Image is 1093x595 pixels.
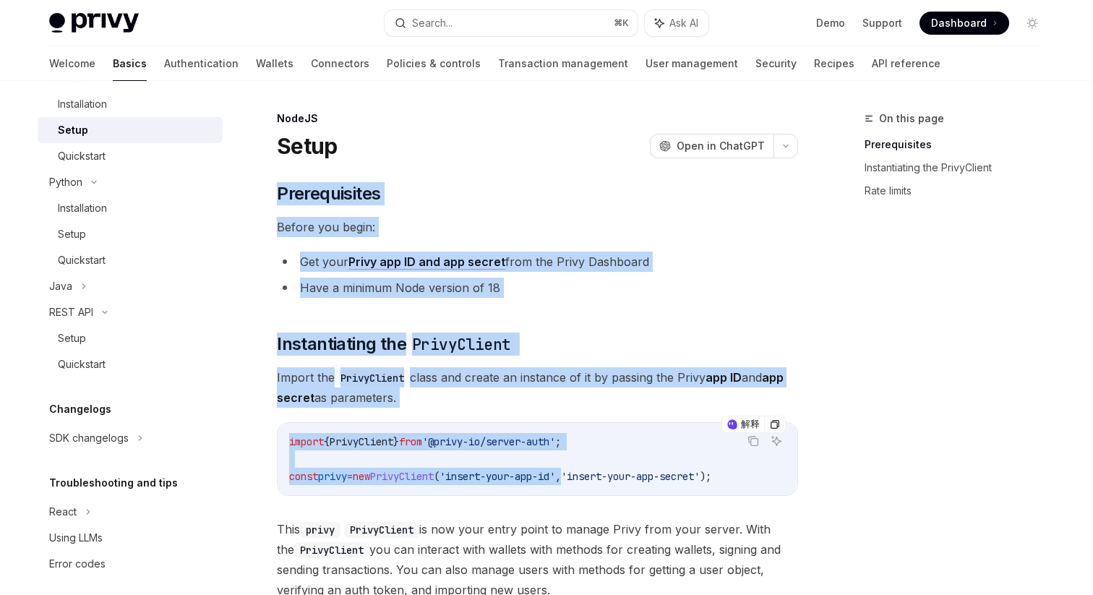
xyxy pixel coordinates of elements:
span: ; [555,435,561,448]
a: Instantiating the PrivyClient [865,156,1055,179]
a: Authentication [164,46,239,81]
button: Search...⌘K [385,10,638,36]
span: } [393,435,399,448]
code: PrivyClient [406,333,516,356]
a: Rate limits [865,179,1055,202]
span: PrivyClient [370,470,434,483]
a: Recipes [814,46,854,81]
div: Using LLMs [49,529,103,547]
div: Setup [58,121,88,139]
a: Policies & controls [387,46,481,81]
a: Wallets [256,46,293,81]
div: Quickstart [58,147,106,165]
li: Have a minimum Node version of 18 [277,278,798,298]
a: Support [862,16,902,30]
button: Toggle dark mode [1021,12,1044,35]
div: Quickstart [58,252,106,269]
span: = [347,470,353,483]
span: ); [700,470,711,483]
a: User management [646,46,738,81]
span: const [289,470,318,483]
strong: app ID [706,370,742,385]
span: '@privy-io/server-auth' [422,435,555,448]
a: Setup [38,221,223,247]
span: Instantiating the [277,333,516,356]
button: Ask AI [767,432,786,450]
span: ⌘ K [614,17,629,29]
a: Transaction management [498,46,628,81]
code: privy [300,522,340,538]
span: Prerequisites [277,182,380,205]
a: Quickstart [38,351,223,377]
div: Quickstart [58,356,106,373]
a: Dashboard [920,12,1009,35]
div: NodeJS [277,111,798,126]
a: Prerequisites [865,133,1055,156]
code: PrivyClient [294,542,369,558]
a: API reference [872,46,940,81]
a: Connectors [311,46,369,81]
span: Import the class and create an instance of it by passing the Privy and as parameters. [277,367,798,408]
a: Error codes [38,551,223,577]
button: Copy the contents from the code block [744,432,763,450]
div: Setup [58,226,86,243]
div: Installation [58,95,107,113]
span: Open in ChatGPT [677,139,765,153]
div: Search... [412,14,453,32]
code: PrivyClient [335,370,410,386]
span: 'insert-your-app-id' [440,470,555,483]
li: Get your from the Privy Dashboard [277,252,798,272]
span: import [289,435,324,448]
div: Java [49,278,72,295]
span: 'insert-your-app-secret' [561,470,700,483]
div: Setup [58,330,86,347]
a: Demo [816,16,845,30]
span: privy [318,470,347,483]
a: Privy app ID and app secret [348,254,505,270]
button: Open in ChatGPT [650,134,773,158]
button: Ask AI [645,10,708,36]
span: { [324,435,330,448]
span: On this page [879,110,944,127]
img: light logo [49,13,139,33]
a: Using LLMs [38,525,223,551]
div: Installation [58,200,107,217]
a: Setup [38,117,223,143]
a: Installation [38,195,223,221]
code: PrivyClient [344,522,419,538]
a: Quickstart [38,143,223,169]
span: Before you begin: [277,217,798,237]
span: Dashboard [931,16,987,30]
span: , [555,470,561,483]
h1: Setup [277,133,337,159]
h5: Troubleshooting and tips [49,474,178,492]
a: Security [755,46,797,81]
div: REST API [49,304,93,321]
a: Installation [38,91,223,117]
a: Basics [113,46,147,81]
span: Ask AI [669,16,698,30]
div: React [49,503,77,521]
div: SDK changelogs [49,429,129,447]
a: Quickstart [38,247,223,273]
div: Python [49,174,82,191]
h5: Changelogs [49,401,111,418]
span: new [353,470,370,483]
a: Setup [38,325,223,351]
div: Error codes [49,555,106,573]
span: ( [434,470,440,483]
a: Welcome [49,46,95,81]
span: from [399,435,422,448]
span: PrivyClient [330,435,393,448]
